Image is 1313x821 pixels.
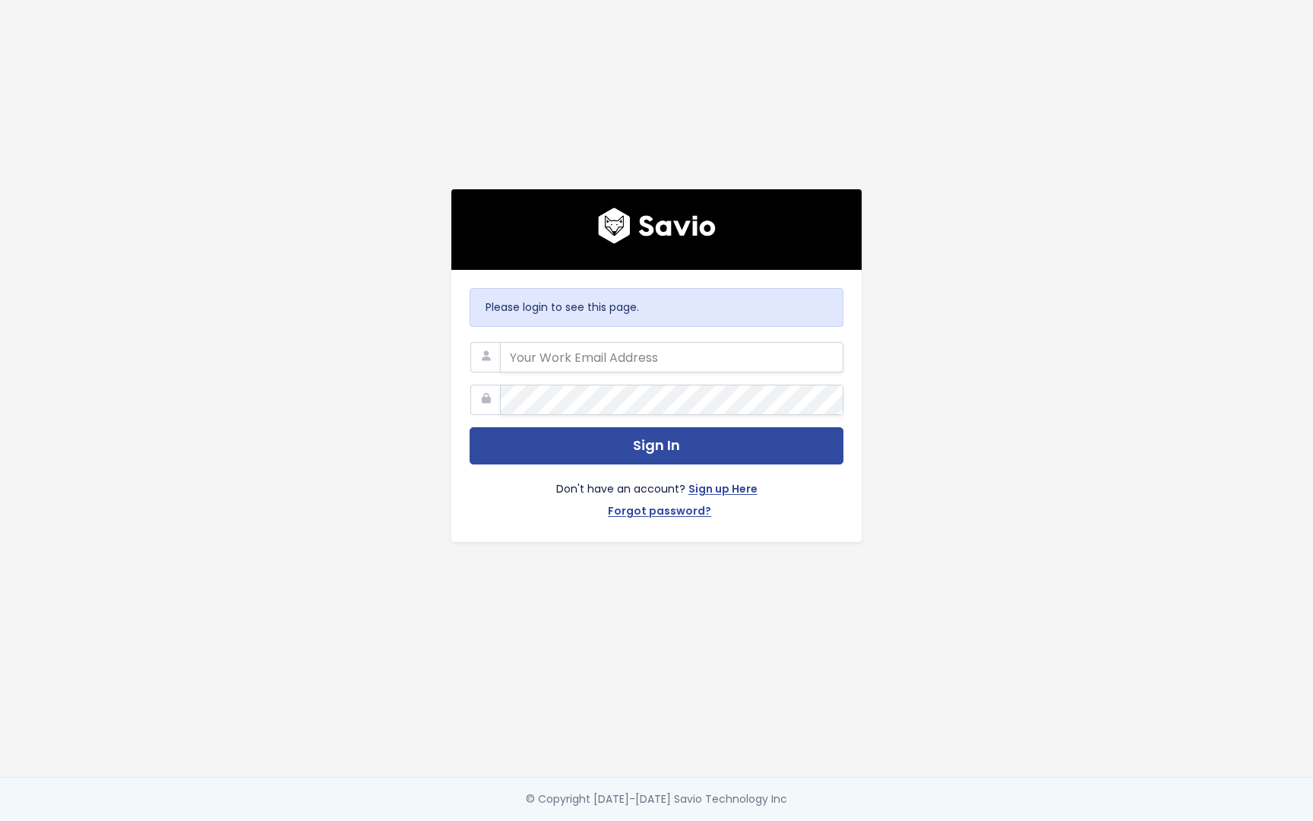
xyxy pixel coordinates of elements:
[688,480,758,502] a: Sign up Here
[608,502,711,524] a: Forgot password?
[470,464,843,524] div: Don't have an account?
[500,342,843,372] input: Your Work Email Address
[526,790,787,809] div: © Copyright [DATE]-[DATE] Savio Technology Inc
[598,208,716,244] img: logo600x187.a314fd40982d.png
[470,427,843,464] button: Sign In
[486,298,827,317] p: Please login to see this page.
